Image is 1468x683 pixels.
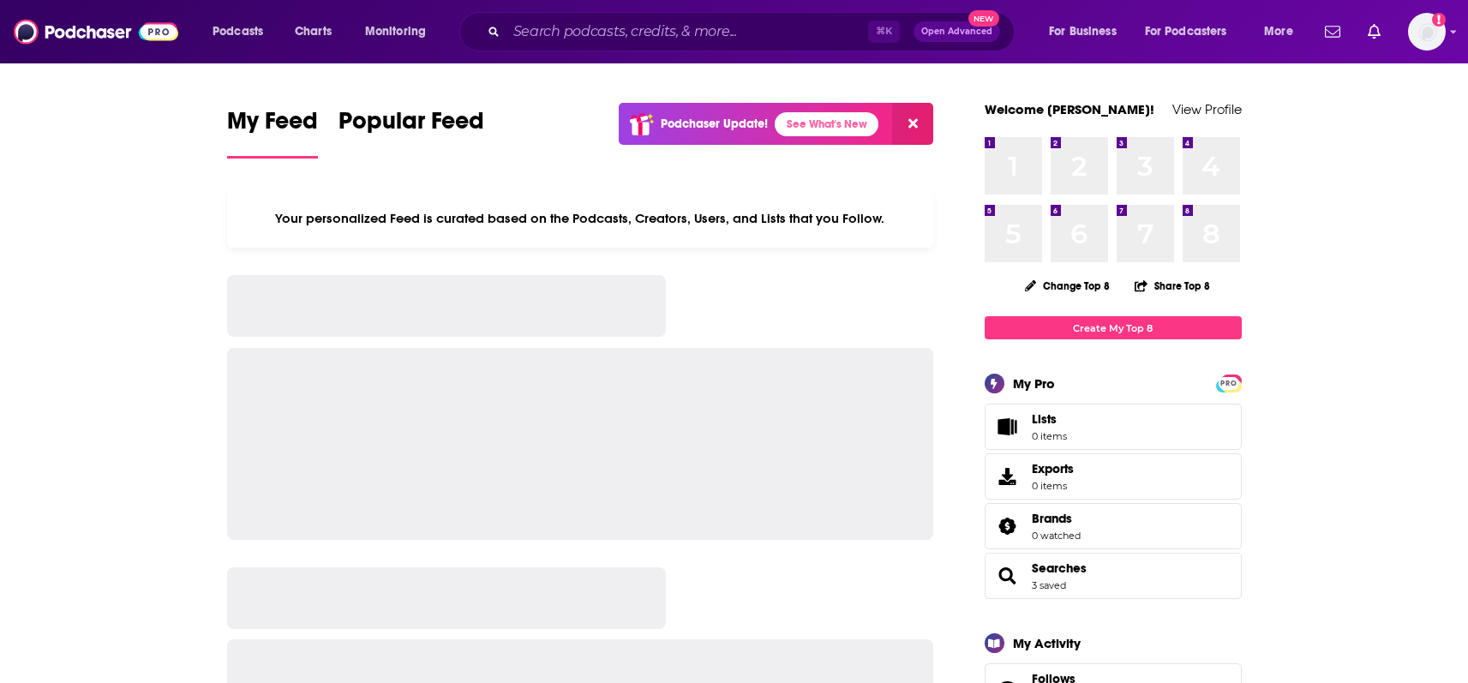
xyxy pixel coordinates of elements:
[991,415,1025,439] span: Lists
[14,15,178,48] img: Podchaser - Follow, Share and Rate Podcasts
[339,106,484,146] span: Popular Feed
[1032,461,1074,476] span: Exports
[1219,376,1239,389] a: PRO
[339,106,484,159] a: Popular Feed
[985,553,1242,599] span: Searches
[1408,13,1446,51] button: Show profile menu
[1032,511,1081,526] a: Brands
[227,106,318,159] a: My Feed
[1432,13,1446,27] svg: Add a profile image
[1032,411,1057,427] span: Lists
[365,20,426,44] span: Monitoring
[985,453,1242,500] a: Exports
[1134,18,1252,45] button: open menu
[1032,411,1067,427] span: Lists
[991,514,1025,538] a: Brands
[1264,20,1293,44] span: More
[914,21,1000,42] button: Open AdvancedNew
[1032,560,1087,576] a: Searches
[1408,13,1446,51] img: User Profile
[1172,101,1242,117] a: View Profile
[985,101,1154,117] a: Welcome [PERSON_NAME]!
[1361,17,1387,46] a: Show notifications dropdown
[1032,579,1066,591] a: 3 saved
[1037,18,1138,45] button: open menu
[1032,480,1074,492] span: 0 items
[295,20,332,44] span: Charts
[991,464,1025,488] span: Exports
[991,564,1025,588] a: Searches
[1032,530,1081,542] a: 0 watched
[1219,377,1239,390] span: PRO
[1318,17,1347,46] a: Show notifications dropdown
[985,503,1242,549] span: Brands
[201,18,285,45] button: open menu
[661,117,768,131] p: Podchaser Update!
[353,18,448,45] button: open menu
[227,189,934,248] div: Your personalized Feed is curated based on the Podcasts, Creators, Users, and Lists that you Follow.
[985,316,1242,339] a: Create My Top 8
[1032,511,1072,526] span: Brands
[1013,635,1081,651] div: My Activity
[506,18,868,45] input: Search podcasts, credits, & more...
[227,106,318,146] span: My Feed
[868,21,900,43] span: ⌘ K
[968,10,999,27] span: New
[1145,20,1227,44] span: For Podcasters
[1032,430,1067,442] span: 0 items
[1013,375,1055,392] div: My Pro
[284,18,342,45] a: Charts
[1134,269,1211,303] button: Share Top 8
[921,27,992,36] span: Open Advanced
[985,404,1242,450] a: Lists
[775,112,878,136] a: See What's New
[1049,20,1117,44] span: For Business
[1015,275,1121,297] button: Change Top 8
[213,20,263,44] span: Podcasts
[1408,13,1446,51] span: Logged in as sashagoldin
[1252,18,1315,45] button: open menu
[476,12,1031,51] div: Search podcasts, credits, & more...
